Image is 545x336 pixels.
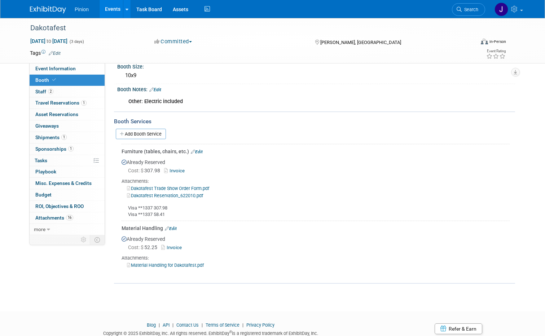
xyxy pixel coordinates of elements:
[452,3,485,16] a: Search
[191,149,203,154] a: Edit
[128,168,144,173] span: Cost: $
[35,66,76,71] span: Event Information
[66,215,73,220] span: 16
[75,6,89,12] span: Pinion
[30,201,105,212] a: ROI, Objectives & ROO
[486,49,506,53] div: Event Rating
[90,235,105,244] td: Toggle Event Tabs
[30,49,61,57] td: Tags
[161,245,185,250] a: Invoice
[122,199,510,218] div: Visa **1337 307.98 Visa **1337 58.41
[128,244,160,250] span: 52.25
[149,87,161,92] a: Edit
[127,186,209,191] a: Dakotafest Trade Show Order Form.pdf
[35,77,57,83] span: Booth
[122,178,510,185] div: Attachments:
[122,232,510,274] div: Already Reserved
[152,38,195,45] button: Committed
[35,123,59,129] span: Giveaways
[35,180,92,186] span: Misc. Expenses & Credits
[147,322,156,328] a: Blog
[30,178,105,189] a: Misc. Expenses & Credits
[30,166,105,177] a: Playbook
[128,168,163,173] span: 307.98
[114,118,515,125] div: Booth Services
[30,132,105,143] a: Shipments1
[30,6,66,13] img: ExhibitDay
[200,322,205,328] span: |
[30,63,105,74] a: Event Information
[30,155,105,166] a: Tasks
[35,169,56,174] span: Playbook
[116,129,166,139] a: Add Booth Service
[30,189,105,200] a: Budget
[489,39,506,44] div: In-Person
[48,89,53,94] span: 2
[122,148,510,155] div: Furniture (tables, chairs, etc.)
[127,262,204,268] a: Material Handling for Dakotafest.pdf
[35,192,52,198] span: Budget
[30,97,105,109] a: Travel Reservations1
[30,143,105,155] a: Sponsorships1
[30,109,105,120] a: Asset Reservations
[117,84,515,93] div: Booth Notes:
[462,7,478,12] span: Search
[128,98,183,105] b: Other: Electric included
[229,330,232,334] sup: ®
[157,322,162,328] span: |
[163,322,170,328] a: API
[61,134,67,140] span: 1
[30,224,105,235] a: more
[495,3,508,16] img: Jennifer Plumisto
[35,111,78,117] span: Asset Reservations
[123,70,510,81] div: 10x9
[35,146,74,152] span: Sponsorships
[171,322,175,328] span: |
[30,120,105,132] a: Giveaways
[165,226,177,231] a: Edit
[128,244,144,250] span: Cost: $
[68,146,74,151] span: 1
[127,193,203,198] a: Dakotafest Reservation_622010.pdf
[241,322,245,328] span: |
[35,89,53,94] span: Staff
[45,38,52,44] span: to
[78,235,90,244] td: Personalize Event Tab Strip
[28,22,466,35] div: Dakotafest
[30,75,105,86] a: Booth
[30,38,68,44] span: [DATE] [DATE]
[206,322,239,328] a: Terms of Service
[30,212,105,224] a: Attachments16
[35,203,84,209] span: ROI, Objectives & ROO
[35,215,73,221] span: Attachments
[176,322,199,328] a: Contact Us
[122,225,510,232] div: Material Handling
[435,323,482,334] a: Refer & Earn
[69,39,84,44] span: (3 days)
[122,255,510,261] div: Attachments:
[81,100,87,106] span: 1
[436,37,506,48] div: Event Format
[35,100,87,106] span: Travel Reservations
[49,51,61,56] a: Edit
[320,40,401,45] span: [PERSON_NAME], [GEOGRAPHIC_DATA]
[52,78,56,82] i: Booth reservation complete
[481,39,488,44] img: Format-Inperson.png
[35,158,47,163] span: Tasks
[164,168,188,173] a: Invoice
[122,155,510,218] div: Already Reserved
[246,322,274,328] a: Privacy Policy
[117,61,515,70] div: Booth Size:
[34,226,45,232] span: more
[30,86,105,97] a: Staff2
[35,134,67,140] span: Shipments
